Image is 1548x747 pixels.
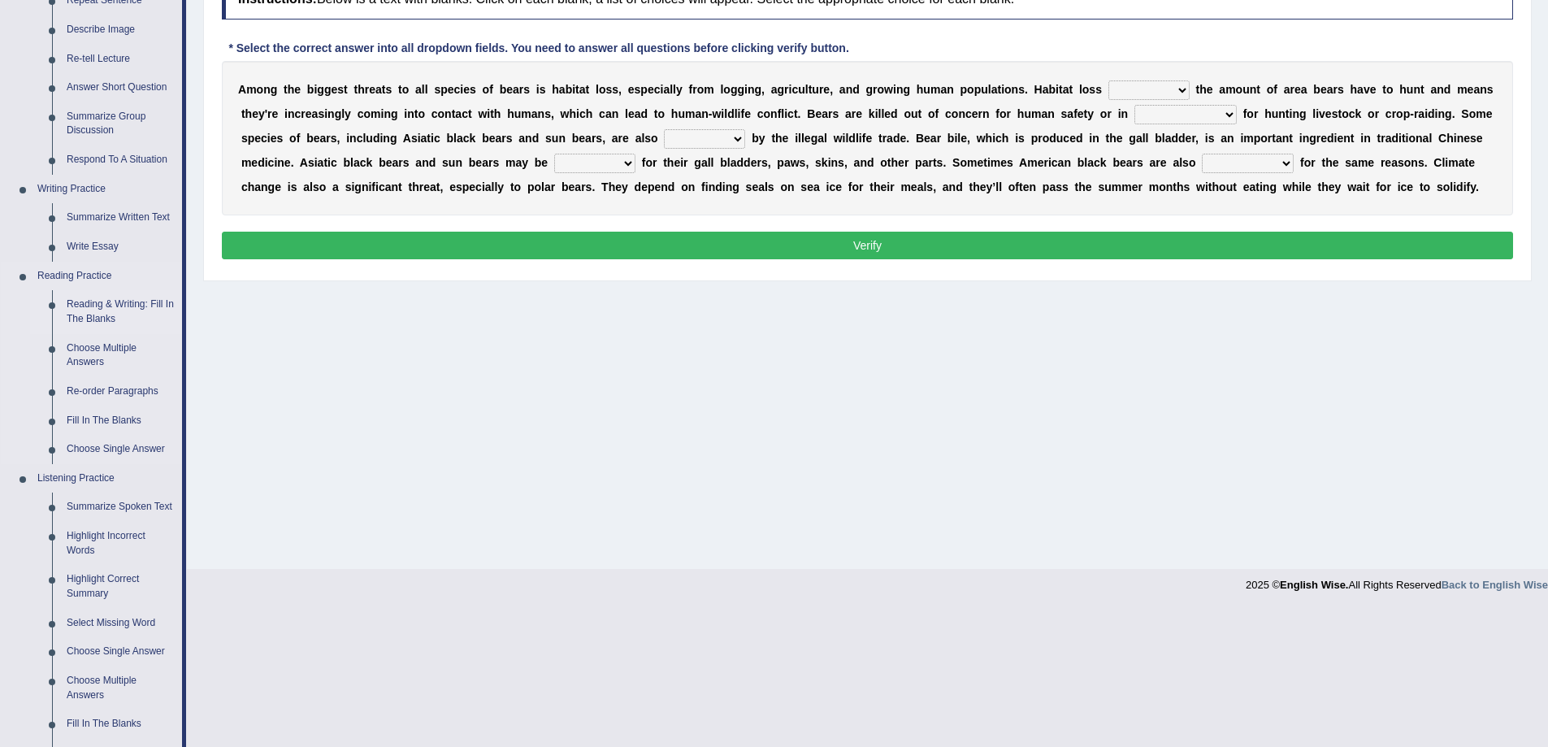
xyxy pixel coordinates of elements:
b: p [640,83,648,96]
b: h [494,107,501,120]
b: a [415,83,422,96]
b: t [490,107,494,120]
b: i [314,83,317,96]
b: e [628,107,635,120]
b: l [720,83,723,96]
b: r [873,83,877,96]
b: c [791,83,798,96]
b: e [744,107,751,120]
b: e [1468,83,1474,96]
b: o [697,83,705,96]
b: e [628,83,635,96]
b: l [425,83,428,96]
div: * Select the correct answer into all dropdown fields. You need to answer all questions before cli... [222,40,856,57]
b: c [945,107,952,120]
b: t [1382,83,1386,96]
b: a [991,83,998,96]
b: l [724,107,727,120]
b: u [981,83,988,96]
b: t [344,83,348,96]
b: a [1473,83,1480,96]
b: o [723,83,731,96]
b: c [787,107,794,120]
b: f [1273,83,1277,96]
b: r [301,107,305,120]
b: t [809,83,813,96]
b: t [414,107,418,120]
b: a [579,83,586,96]
b: s [385,83,392,96]
b: m [930,83,940,96]
b: l [673,83,676,96]
b: i [721,107,724,120]
b: o [1004,83,1012,96]
b: h [1399,83,1407,96]
b: o [764,107,771,120]
b: g [391,107,398,120]
b: o [483,83,490,96]
b: o [402,83,410,96]
b: y [345,107,351,120]
b: n [1437,83,1444,96]
b: i [460,83,463,96]
b: t [918,107,922,120]
b: a [1430,83,1437,96]
b: t [1059,83,1063,96]
b: i [789,83,792,96]
b: h [917,83,924,96]
b: o [928,107,935,120]
b: e [1294,83,1301,96]
b: t [794,107,798,120]
b: n [947,83,954,96]
b: a [455,107,462,120]
b: s [635,83,641,96]
b: y [258,107,265,120]
b: d [852,83,860,96]
b: a [1357,83,1364,96]
b: i [404,107,407,120]
button: Verify [222,232,1513,259]
b: u [798,83,805,96]
b: a [1219,83,1225,96]
b: h [1351,83,1358,96]
b: b [1049,83,1056,96]
b: n [263,83,271,96]
a: Choose Multiple Answers [59,667,182,710]
b: l [805,83,809,96]
b: i [536,83,540,96]
a: Fill In The Blanks [59,710,182,739]
a: Summarize Group Discussion [59,102,182,145]
b: e [1320,83,1327,96]
b: o [1267,83,1274,96]
b: n [538,107,545,120]
b: r [267,107,271,120]
b: i [660,83,663,96]
b: s [523,83,530,96]
b: n [384,107,391,120]
b: s [544,107,551,120]
b: l [341,107,345,120]
b: n [288,107,295,120]
b: c [454,83,461,96]
b: f [740,107,744,120]
a: Answer Short Question [59,73,182,102]
b: v [1364,83,1370,96]
b: y [676,83,683,96]
a: Respond To A Situation [59,145,182,175]
b: t [1196,83,1200,96]
b: a [1301,83,1307,96]
b: c [599,107,605,120]
b: e [648,83,654,96]
b: c [965,107,972,120]
b: n [1250,83,1257,96]
b: r [1333,83,1338,96]
b: i [738,107,741,120]
b: t [1420,83,1424,96]
a: Back to English Wise [1442,579,1548,591]
b: e [463,83,470,96]
b: i [1056,83,1059,96]
b: b [500,83,507,96]
b: o [599,83,606,96]
b: g [731,83,738,96]
b: o [257,83,264,96]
